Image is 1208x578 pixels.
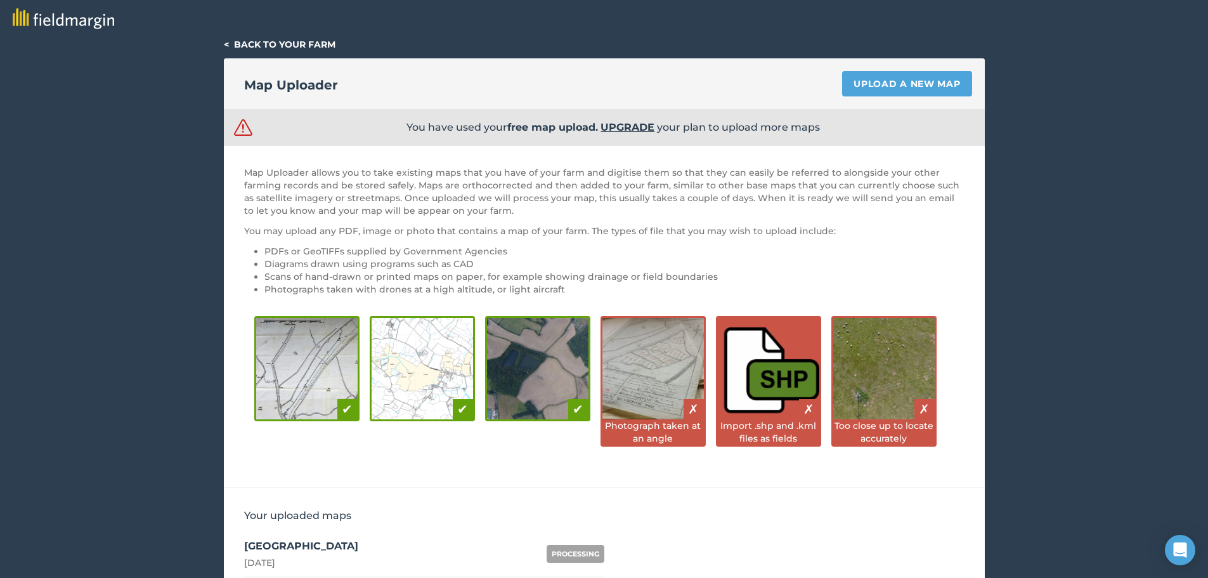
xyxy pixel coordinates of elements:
div: ✔ [337,399,358,419]
img: Red warning triangle with exclamation mark inside [234,119,253,136]
li: Photographs taken with drones at a high altitude, or light aircraft [264,283,964,296]
a: UPGRADE [601,121,654,133]
img: fieldmargin logo [13,8,114,29]
span: You have used your your plan to upload more maps [252,120,974,135]
p: You may upload any PDF, image or photo that contains a map of your farm. The types of file that y... [244,225,964,237]
img: Photos taken at an angle are bad [602,318,704,419]
div: [DATE] [244,556,358,569]
img: Digital diagram is good [372,318,473,419]
img: Drone photography is good [487,318,588,419]
li: Scans of hand-drawn or printed maps on paper, for example showing drainage or field boundaries [264,270,964,283]
div: Import .shp and .kml files as fields [718,419,819,445]
div: Photograph taken at an angle [602,419,704,445]
div: [GEOGRAPHIC_DATA] [244,539,358,554]
div: ✗ [799,399,819,419]
li: Diagrams drawn using programs such as CAD [264,258,964,270]
div: ✗ [914,399,935,419]
h3: Your uploaded maps [244,508,964,523]
a: < Back to your farm [224,39,335,50]
a: [GEOGRAPHIC_DATA][DATE]PROCESSING [244,531,604,577]
div: Too close up to locate accurately [833,419,935,445]
div: PROCESSING [547,545,604,563]
h2: Map Uploader [244,76,338,94]
a: Upload a new map [842,71,971,96]
img: Close up images are bad [833,318,935,419]
img: Shapefiles are bad [718,318,819,419]
div: ✗ [684,399,704,419]
li: PDFs or GeoTIFFs supplied by Government Agencies [264,245,964,258]
strong: free map upload. [507,121,598,133]
div: ✔ [568,399,588,419]
p: Map Uploader allows you to take existing maps that you have of your farm and digitise them so tha... [244,166,964,217]
img: Hand-drawn diagram is good [256,318,358,419]
div: Open Intercom Messenger [1165,535,1195,565]
div: ✔ [453,399,473,419]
